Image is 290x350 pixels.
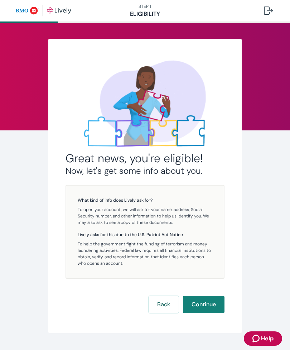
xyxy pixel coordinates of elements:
[183,296,224,313] button: Continue
[244,331,282,346] button: Zendesk support iconHelp
[149,296,179,313] button: Back
[66,151,224,166] h2: Great news, you're eligible!
[66,166,224,176] h3: Now, let's get some info about you.
[16,5,71,16] img: Lively
[78,241,212,267] p: To help the government fight the funding of terrorism and money laundering activities, Federal la...
[261,334,274,343] span: Help
[78,197,212,203] h5: What kind of info does Lively ask for?
[78,206,212,226] p: To open your account, we will ask for your name, address, Social Security number, and other infor...
[252,334,261,343] svg: Zendesk support icon
[258,2,279,19] button: Log out
[78,231,212,238] h5: Lively asks for this due to the U.S. Patriot Act Notice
